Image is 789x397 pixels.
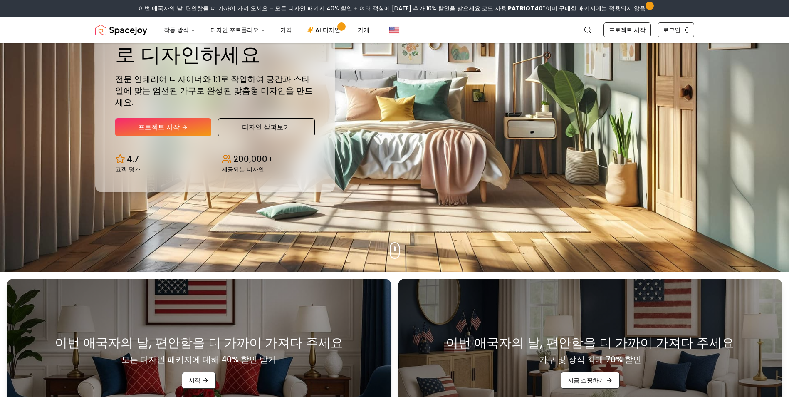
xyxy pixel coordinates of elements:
[274,22,299,38] a: 가격
[663,26,680,34] font: 로그인
[115,146,315,172] div: 디자인 통계
[138,122,180,132] font: 프로젝트 시작
[603,22,651,37] a: 프로젝트 시작
[568,376,604,385] font: 지금 쇼핑하기
[182,372,216,389] a: 시작
[233,153,273,165] p: 200,000+
[121,354,276,365] h4: 모든 디자인 패키지에 대해 40% 할인 받기
[157,22,202,38] button: 작동 방식
[115,18,315,66] h1: 꿈의 공간을 온라인으로 디자인하세요
[115,73,315,108] p: 전문 인테리어 디자이너와 1:1로 작업하여 공간과 스타일에 맞는 엄선된 가구로 완성된 맞춤형 디자인을 만드세요.
[115,118,211,136] a: 프로젝트 시작
[139,4,648,12] font: 이번 애국자의 날, 편안함을 더 가까이 가져 오세요 – 모든 디자인 패키지 40% 할인 + 여러 객실에 [DATE] 추가 10% 할인을 받으세요.
[609,26,646,34] font: 프로젝트 시작
[55,335,343,350] h3: 이번 애국자의 날, 편안함을 더 가까이 가져다 주세요
[508,4,543,12] b: PATRIOT40
[300,22,349,38] a: AI 디자인
[218,118,315,136] a: 디자인 살펴보기
[95,22,147,38] img: Spacejoy Logo
[543,4,648,12] span: *이미 구매한 패키지에는 적용되지 않음*
[164,26,189,34] font: 작동 방식
[539,354,641,365] h4: 가구 및 장식 최대 70% 할인
[446,335,734,350] h3: 이번 애국자의 날, 편안함을 더 가까이 가져다 주세요
[351,22,376,38] a: 가게
[95,22,147,38] a: 스페이스조이
[561,372,620,389] a: 지금 쇼핑하기
[658,22,694,37] a: 로그인
[482,4,543,12] span: 코드 사용:
[222,166,264,172] small: 제공되는 디자인
[210,26,259,34] font: 디자인 포트폴리오
[115,166,140,172] small: 고객 평가
[204,22,272,38] button: 디자인 포트폴리오
[127,153,139,165] p: 4.7
[157,22,376,38] nav: 주요한
[95,17,694,43] nav: 글로벌
[315,26,340,34] font: AI 디자인
[389,25,399,35] img: 미국
[189,376,200,385] font: 시작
